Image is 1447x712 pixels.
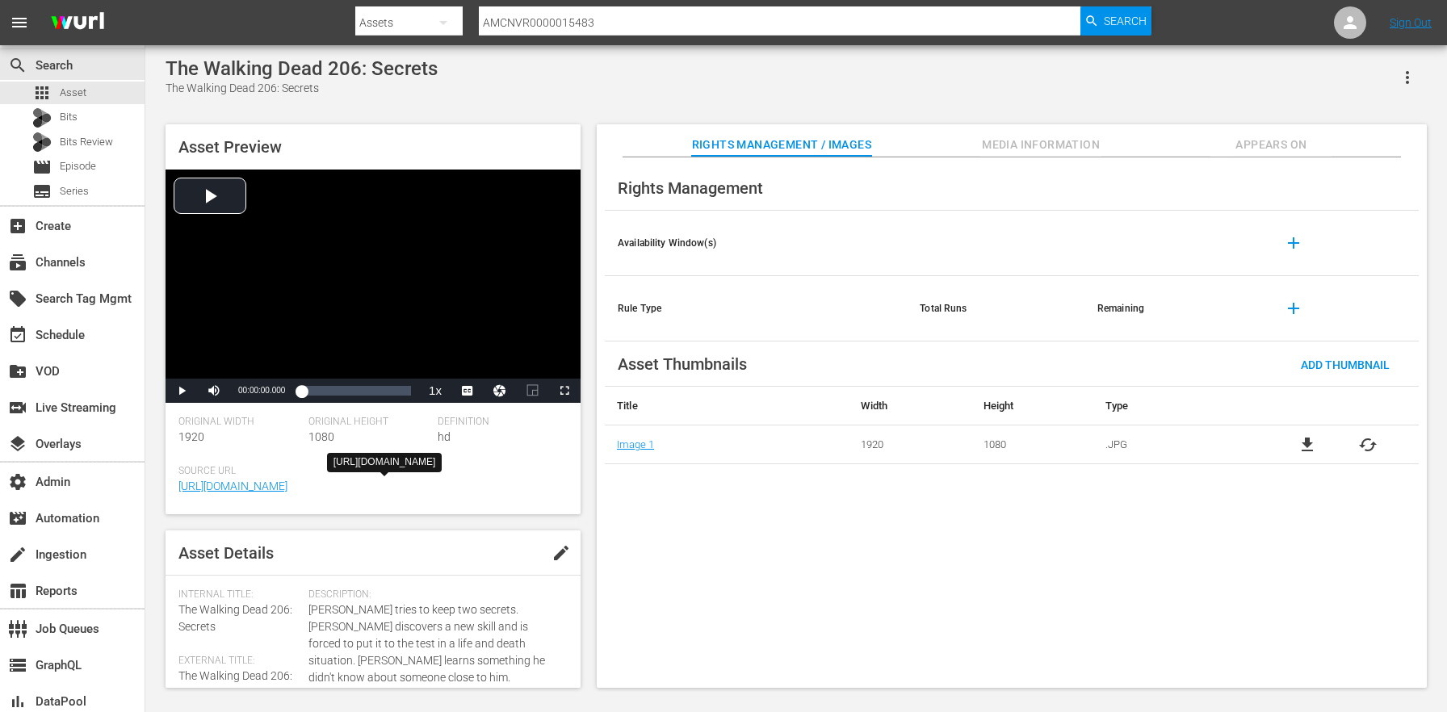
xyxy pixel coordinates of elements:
[32,83,52,103] span: Asset
[548,379,581,403] button: Fullscreen
[8,289,27,308] span: Search Tag Mgmt
[1284,299,1303,318] span: add
[1274,224,1313,262] button: add
[618,178,763,198] span: Rights Management
[308,588,560,601] span: Description:
[438,416,560,429] span: Definition
[60,158,96,174] span: Episode
[178,430,204,443] span: 1920
[1390,16,1432,29] a: Sign Out
[484,379,516,403] button: Jump To Time
[301,386,411,396] div: Progress Bar
[1084,276,1261,341] th: Remaining
[8,581,27,601] span: Reports
[32,108,52,128] div: Bits
[333,455,436,469] div: [URL][DOMAIN_NAME]
[8,472,27,492] span: Admin
[32,182,52,201] span: Series
[178,480,287,492] a: [URL][DOMAIN_NAME]
[166,170,581,403] div: Video Player
[1288,358,1403,371] span: Add Thumbnail
[166,57,438,80] div: The Walking Dead 206: Secrets
[60,183,89,199] span: Series
[618,354,747,374] span: Asset Thumbnails
[32,157,52,177] span: Episode
[8,253,27,272] span: Channels
[1358,435,1378,454] button: cached
[8,362,27,381] span: VOD
[178,669,292,699] span: The Walking Dead 206: Secrets
[516,379,548,403] button: Picture-in-Picture
[605,387,849,425] th: Title
[39,4,116,42] img: ans4CAIJ8jUAAAAAAAAAAAAAAAAAAAAAAAAgQb4GAAAAAAAAAAAAAAAAAAAAAAAAJMjXAAAAAAAAAAAAAAAAAAAAAAAAgAT5G...
[419,379,451,403] button: Playback Rate
[1093,387,1256,425] th: Type
[8,619,27,639] span: Job Queues
[8,509,27,528] span: movie_filter
[1288,350,1403,379] button: Add Thumbnail
[1284,233,1303,253] span: add
[980,135,1101,155] span: Media Information
[60,109,78,125] span: Bits
[8,655,27,675] span: GraphQL
[8,545,27,564] span: Ingestion
[308,430,334,443] span: 1080
[849,387,971,425] th: Width
[438,430,451,443] span: hd
[1210,135,1332,155] span: Appears On
[178,137,282,157] span: Asset Preview
[1298,435,1317,454] a: file_download
[1080,6,1151,36] button: Search
[617,438,654,450] a: Image 1
[8,216,27,236] span: Create
[178,465,560,478] span: Source Url
[8,434,27,454] span: Overlays
[907,276,1084,341] th: Total Runs
[692,135,871,155] span: Rights Management / Images
[8,325,27,345] span: Schedule
[178,655,300,668] span: External Title:
[971,387,1093,425] th: Height
[8,56,27,75] span: Search
[166,379,198,403] button: Play
[10,13,29,32] span: menu
[238,386,285,395] span: 00:00:00.000
[178,603,292,633] span: The Walking Dead 206: Secrets
[198,379,230,403] button: Mute
[308,601,560,686] span: [PERSON_NAME] tries to keep two secrets. [PERSON_NAME] discovers a new skill and is forced to put...
[552,543,571,563] span: edit
[166,80,438,97] div: The Walking Dead 206: Secrets
[178,588,300,601] span: Internal Title:
[60,134,113,150] span: Bits Review
[1274,289,1313,328] button: add
[178,543,274,563] span: Asset Details
[308,416,430,429] span: Original Height
[32,132,52,152] div: Bits Review
[60,85,86,101] span: Asset
[1104,6,1147,36] span: Search
[1093,425,1256,464] td: .JPG
[605,276,907,341] th: Rule Type
[451,379,484,403] button: Captions
[8,692,27,711] span: DataPool
[542,534,581,572] button: edit
[605,211,907,276] th: Availability Window(s)
[849,425,971,464] td: 1920
[8,398,27,417] span: Live Streaming
[178,416,300,429] span: Original Width
[971,425,1093,464] td: 1080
